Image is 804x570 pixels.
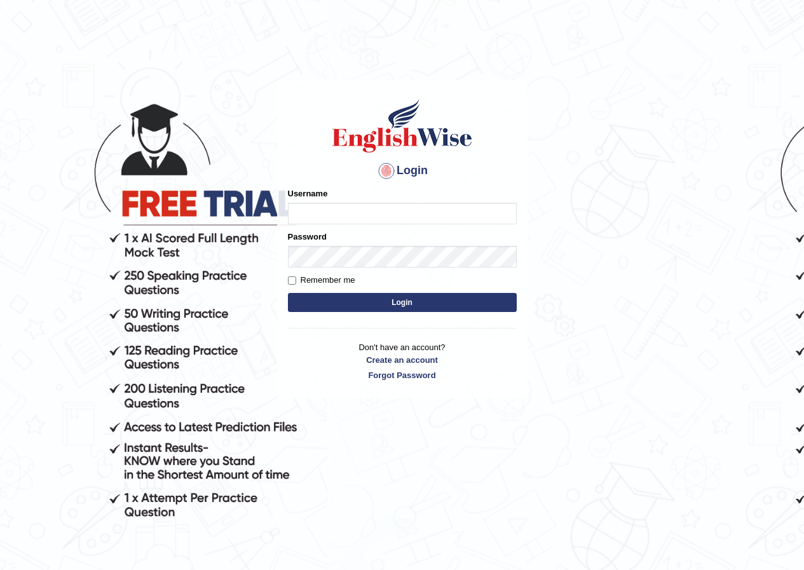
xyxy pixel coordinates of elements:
[288,274,355,287] label: Remember me
[288,187,328,200] label: Username
[288,276,296,285] input: Remember me
[288,293,517,312] button: Login
[330,97,475,154] img: Logo of English Wise sign in for intelligent practice with AI
[288,354,517,366] a: Create an account
[288,341,517,381] p: Don't have an account?
[288,231,327,243] label: Password
[288,369,517,381] a: Forgot Password
[288,161,517,181] h4: Login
